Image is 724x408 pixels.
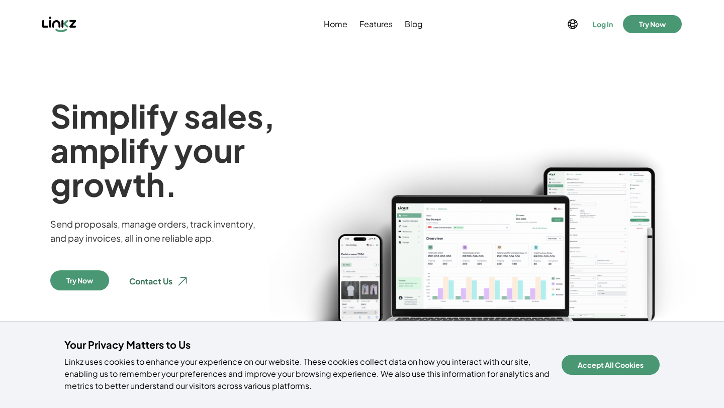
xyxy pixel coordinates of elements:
[64,356,550,392] p: Linkz uses cookies to enhance your experience on our website. These cookies collect data on how y...
[403,18,425,30] a: Blog
[50,270,109,290] button: Try Now
[357,18,395,30] a: Features
[562,355,660,375] button: Accept All Cookies
[64,338,550,352] h4: Your Privacy Matters to Us
[322,18,349,30] a: Home
[359,18,393,30] span: Features
[623,15,682,33] button: Try Now
[405,18,423,30] span: Blog
[121,270,197,292] button: Contact Us
[50,98,300,201] h1: Simplify sales, amplify your growth.
[591,17,615,31] button: Log In
[50,270,109,292] a: Try Now
[42,16,76,32] img: Linkz logo
[324,18,347,30] span: Home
